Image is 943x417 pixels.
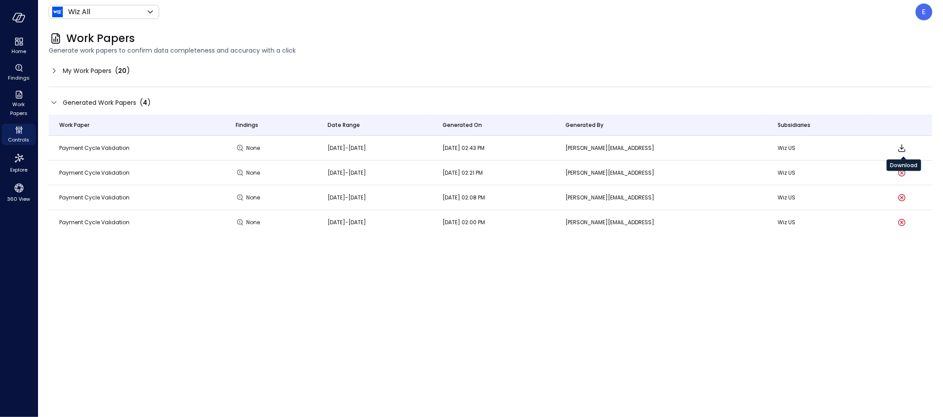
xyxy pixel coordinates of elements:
span: Generate work papers to confirm data completeness and accuracy with a click [49,46,932,55]
button: Work paper generation failed [897,217,907,228]
p: Wiz US [778,144,860,153]
div: ( ) [115,65,130,76]
div: Work Papers [2,88,36,119]
div: Explore [2,150,36,175]
span: Payment Cycle Validation [59,218,130,226]
span: Home [11,47,26,56]
div: Eleanor Yehudai [916,4,932,20]
span: Payment Cycle Validation [59,194,130,201]
span: 4 [143,98,147,107]
span: My Work Papers [63,66,111,76]
img: Icon [52,7,63,17]
span: [DATE] 02:43 PM [443,144,485,152]
span: Findings [236,121,258,130]
span: [DATE]-[DATE] [328,218,366,226]
span: [DATE] 02:21 PM [443,169,483,176]
button: Work paper generation failed [897,192,907,203]
p: [PERSON_NAME][EMAIL_ADDRESS] [565,193,756,202]
span: [DATE] 02:08 PM [443,194,485,201]
div: Home [2,35,36,57]
span: Work Paper [59,121,89,130]
div: Controls [2,124,36,145]
span: Payment Cycle Validation [59,144,130,152]
span: Subsidiaries [778,121,810,130]
div: Download [887,160,921,171]
span: [DATE]-[DATE] [328,169,366,176]
span: Work Papers [66,31,135,46]
span: Work Papers [5,100,32,118]
span: Explore [10,165,27,174]
span: None [246,193,262,202]
span: None [246,168,262,177]
p: E [922,7,926,17]
span: Findings [8,73,30,82]
div: Findings [2,62,36,83]
span: Controls [8,135,30,144]
div: 360 View [2,180,36,204]
p: Wiz US [778,193,860,202]
span: [DATE]-[DATE] [328,144,366,152]
p: Wiz US [778,168,860,177]
p: [PERSON_NAME][EMAIL_ADDRESS] [565,218,756,227]
span: None [246,218,262,227]
p: Wiz All [68,7,90,17]
span: Date Range [328,121,360,130]
span: None [246,144,262,153]
span: Payment Cycle Validation [59,169,130,176]
span: Generated On [443,121,482,130]
span: Download [897,143,907,153]
p: Wiz US [778,218,860,227]
span: Generated Work Papers [63,98,136,107]
span: [DATE]-[DATE] [328,194,366,201]
span: [DATE] 02:00 PM [443,218,485,226]
div: ( ) [140,97,151,108]
span: Generated By [565,121,603,130]
p: [PERSON_NAME][EMAIL_ADDRESS] [565,144,756,153]
span: 360 View [8,195,31,203]
button: Work paper generation failed [897,168,907,178]
p: [PERSON_NAME][EMAIL_ADDRESS] [565,168,756,177]
span: 20 [118,66,126,75]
